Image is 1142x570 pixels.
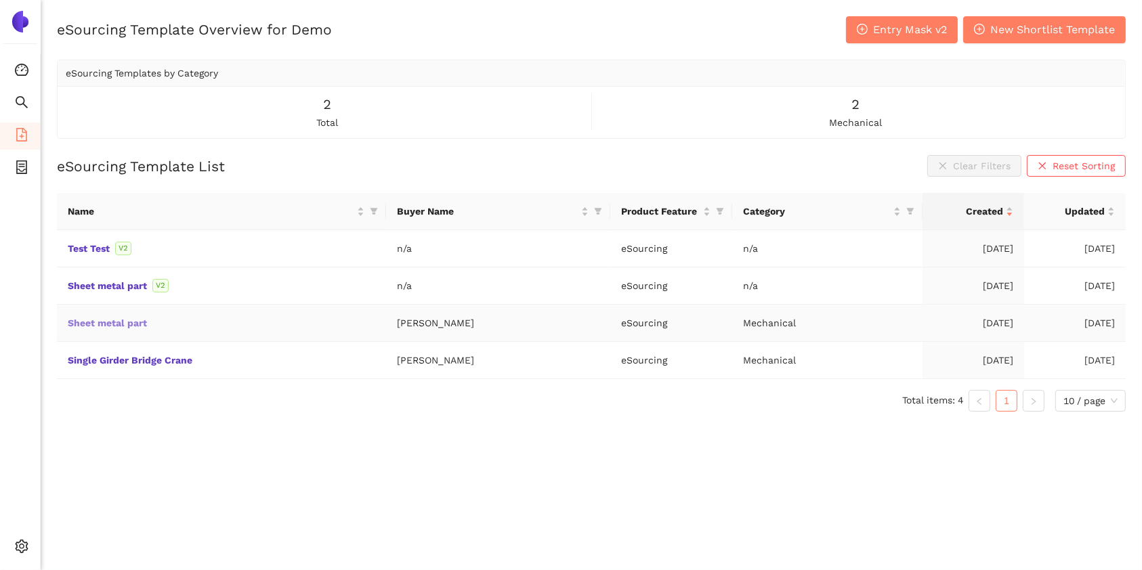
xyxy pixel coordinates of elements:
[963,16,1126,43] button: plus-circleNew Shortlist Template
[873,21,947,38] span: Entry Mask v2
[386,342,610,379] td: [PERSON_NAME]
[316,115,338,130] span: total
[57,20,332,39] h2: eSourcing Template Overview for Demo
[610,193,732,230] th: this column's title is Product Feature,this column is sortable
[906,207,914,215] span: filter
[1024,342,1126,379] td: [DATE]
[15,123,28,150] span: file-add
[732,342,923,379] td: Mechanical
[15,91,28,118] span: search
[904,201,917,221] span: filter
[974,24,985,37] span: plus-circle
[713,201,727,221] span: filter
[1024,305,1126,342] td: [DATE]
[15,58,28,85] span: dashboard
[846,16,958,43] button: plus-circleEntry Mask v2
[1024,230,1126,267] td: [DATE]
[57,156,225,176] h2: eSourcing Template List
[386,193,610,230] th: this column's title is Buyer Name,this column is sortable
[732,193,923,230] th: this column's title is Category,this column is sortable
[68,204,354,219] span: Name
[923,342,1024,379] td: [DATE]
[969,390,990,412] li: Previous Page
[732,230,923,267] td: n/a
[1035,204,1105,219] span: Updated
[9,11,31,32] img: Logo
[386,267,610,305] td: n/a
[15,535,28,562] span: setting
[610,342,732,379] td: eSourcing
[851,94,860,115] span: 2
[1055,390,1126,412] div: Page Size
[1030,397,1038,405] span: right
[923,305,1024,342] td: [DATE]
[397,204,578,219] span: Buyer Name
[594,207,602,215] span: filter
[923,230,1024,267] td: [DATE]
[923,267,1024,305] td: [DATE]
[66,68,218,79] span: eSourcing Templates by Category
[1024,267,1126,305] td: [DATE]
[732,305,923,342] td: Mechanical
[323,94,331,115] span: 2
[996,390,1017,412] li: 1
[610,267,732,305] td: eSourcing
[1063,391,1118,411] span: 10 / page
[716,207,724,215] span: filter
[115,242,131,255] span: V2
[1038,161,1047,172] span: close
[386,305,610,342] td: [PERSON_NAME]
[1024,193,1126,230] th: this column's title is Updated,this column is sortable
[975,397,984,405] span: left
[1023,390,1044,412] li: Next Page
[1027,155,1126,177] button: closeReset Sorting
[933,204,1003,219] span: Created
[1023,390,1044,412] button: right
[990,21,1115,38] span: New Shortlist Template
[386,230,610,267] td: n/a
[370,207,378,215] span: filter
[743,204,891,219] span: Category
[610,230,732,267] td: eSourcing
[857,24,868,37] span: plus-circle
[15,156,28,183] span: container
[902,390,963,412] li: Total items: 4
[57,193,386,230] th: this column's title is Name,this column is sortable
[996,391,1017,411] a: 1
[591,201,605,221] span: filter
[829,115,882,130] span: mechanical
[732,267,923,305] td: n/a
[367,201,381,221] span: filter
[621,204,700,219] span: Product Feature
[610,305,732,342] td: eSourcing
[152,279,169,292] span: V2
[1053,158,1115,173] span: Reset Sorting
[927,155,1021,177] button: closeClear Filters
[969,390,990,412] button: left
